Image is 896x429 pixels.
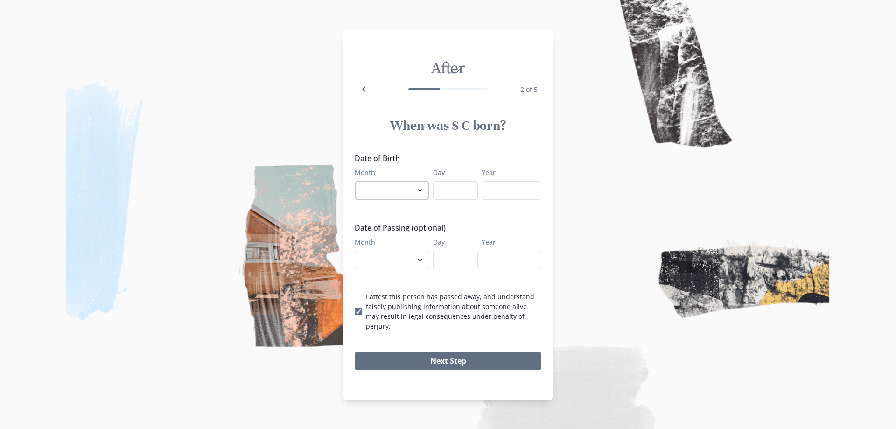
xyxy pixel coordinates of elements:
h1: When was S C born? [355,117,541,134]
label: Day [433,237,472,247]
label: Month [355,237,424,247]
button: Back [355,80,373,98]
legend: Date of Birth [355,153,536,164]
p: I attest this person has passed away, and understand falsely publishing information about someone... [366,292,541,331]
label: Month [355,168,424,177]
label: Day [433,168,472,177]
label: Year [482,168,536,177]
label: Year [482,237,536,247]
button: Next Step [355,352,541,370]
span: 2 of 5 [520,85,538,94]
legend: Date of Passing (optional) [355,222,536,233]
